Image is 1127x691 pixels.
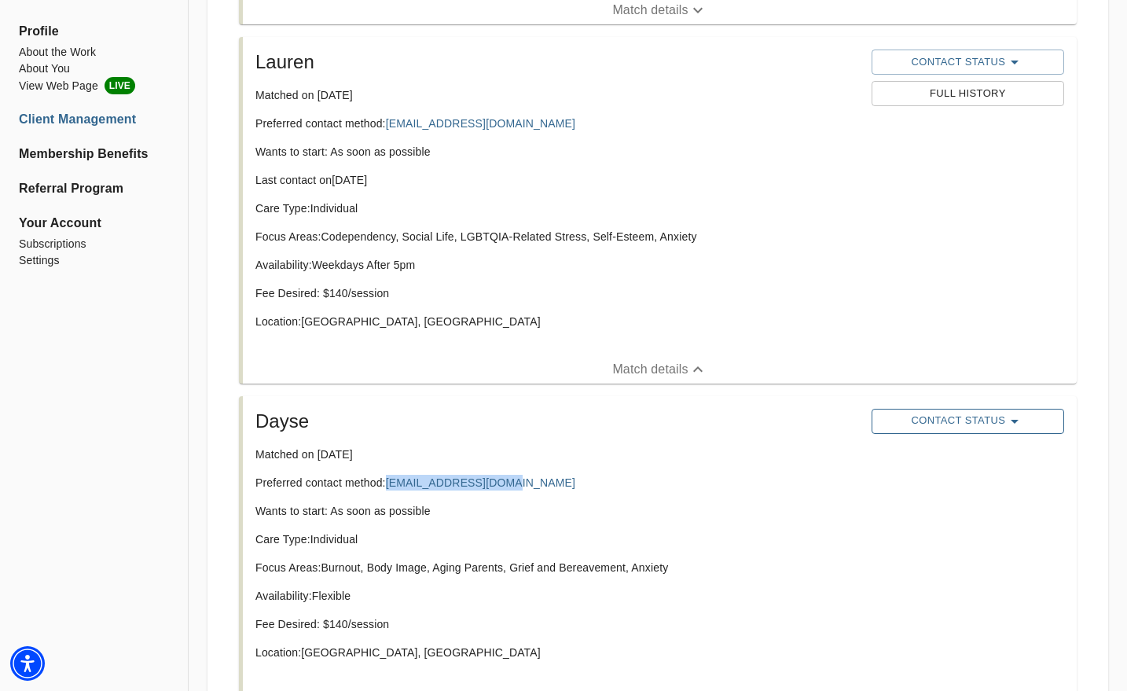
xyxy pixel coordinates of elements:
[879,53,1056,72] span: Contact Status
[255,447,859,462] p: Matched on [DATE]
[255,616,859,632] p: Fee Desired: $ 140 /session
[872,50,1064,75] button: Contact Status
[612,360,688,379] p: Match details
[255,87,859,103] p: Matched on [DATE]
[255,200,859,216] p: Care Type: Individual
[243,355,1077,384] button: Match details
[255,409,859,434] h5: Dayse
[872,409,1064,434] button: Contact Status
[879,412,1056,431] span: Contact Status
[255,50,859,75] h5: Lauren
[872,81,1064,106] button: Full History
[255,229,859,244] p: Focus Areas: Codependency, Social Life, LGBTQIA-Related Stress, Self-Esteem, Anxiety
[255,645,859,660] p: Location: [GEOGRAPHIC_DATA], [GEOGRAPHIC_DATA]
[19,44,169,61] a: About the Work
[255,144,859,160] p: Wants to start: As soon as possible
[612,1,688,20] p: Match details
[255,172,859,188] p: Last contact on [DATE]
[255,560,859,575] p: Focus Areas: Burnout, Body Image, Aging Parents, Grief and Bereavement, Anxiety
[255,314,859,329] p: Location: [GEOGRAPHIC_DATA], [GEOGRAPHIC_DATA]
[255,531,859,547] p: Care Type: Individual
[19,22,169,41] span: Profile
[19,61,169,77] a: About You
[255,257,859,273] p: Availability: Weekdays After 5pm
[19,77,169,94] a: View Web PageLIVE
[10,646,45,681] div: Accessibility Menu
[19,236,169,252] a: Subscriptions
[19,179,169,198] a: Referral Program
[879,85,1056,103] span: Full History
[255,116,859,131] p: Preferred contact method:
[19,214,169,233] span: Your Account
[19,110,169,129] a: Client Management
[19,145,169,164] a: Membership Benefits
[386,476,575,489] a: [EMAIL_ADDRESS][DOMAIN_NAME]
[105,77,135,94] span: LIVE
[19,77,169,94] li: View Web Page
[255,503,859,519] p: Wants to start: As soon as possible
[255,588,859,604] p: Availability: Flexible
[255,475,859,491] p: Preferred contact method:
[255,285,859,301] p: Fee Desired: $ 140 /session
[386,117,575,130] a: [EMAIL_ADDRESS][DOMAIN_NAME]
[19,252,169,269] a: Settings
